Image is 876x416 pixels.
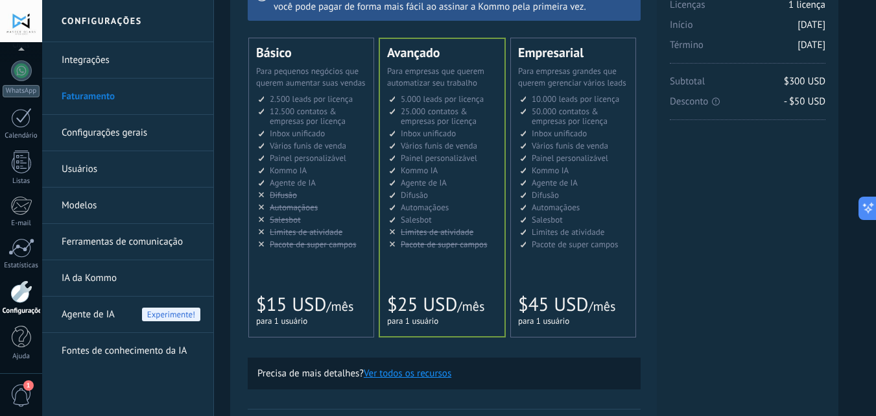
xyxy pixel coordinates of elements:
li: Usuários [42,151,213,188]
a: Agente de IA Experimente! [62,297,200,333]
span: para 1 usuário [518,315,569,326]
a: Usuários [62,151,200,188]
a: Fontes de conhecimento da IA [62,333,200,369]
span: [DATE] [798,19,825,31]
span: $15 USD [256,292,326,317]
span: Agente de IA [401,177,447,188]
div: WhatsApp [3,85,40,97]
span: Inbox unificado [401,128,456,139]
span: 1 [23,380,34,391]
div: Avançado [387,46,497,59]
span: Pacote de super campos [270,239,357,250]
span: Inbox unificado [270,128,325,139]
a: Modelos [62,188,200,224]
span: $25 USD [387,292,457,317]
span: Difusão [270,190,297,201]
span: Inbox unificado [532,128,587,139]
div: Calendário [3,132,40,140]
span: Painel personalizável [401,153,477,164]
li: Ferramentas de comunicação [42,224,213,260]
span: 25.000 contatos & empresas por licença [401,106,477,127]
li: Agente de IA [42,297,213,333]
span: Agente de IA [270,177,316,188]
div: E-mail [3,219,40,228]
span: Agente de IA [62,297,115,333]
span: Agente de IA [532,177,578,188]
span: Limites de atividade [401,226,473,238]
a: Ferramentas de comunicação [62,224,200,260]
li: IA da Kommo [42,260,213,297]
span: Término [670,39,825,59]
span: Vários funis de venda [270,140,346,151]
div: Estatísticas [3,262,40,270]
div: Ajuda [3,352,40,361]
span: Kommo IA [532,165,569,176]
div: Básico [256,46,366,59]
li: Integrações [42,42,213,79]
span: Salesbot [270,214,301,225]
span: - $50 USD [784,95,825,108]
span: Início [670,19,825,39]
span: Difusão [532,190,559,201]
a: Faturamento [62,79,200,115]
span: 5.000 leads por licença [401,93,484,104]
span: Automaçãoes [532,202,580,213]
span: Vários funis de venda [532,140,608,151]
span: Salesbot [532,214,563,225]
a: IA da Kommo [62,260,200,297]
span: Automaçãoes [401,202,449,213]
span: para 1 usuário [387,315,438,326]
p: Precisa de mais detalhes? [257,367,631,380]
a: Integrações [62,42,200,79]
span: Kommo IA [401,165,438,176]
span: Para empresas que querem automatizar seu trabalho [387,66,484,88]
span: Difusão [401,190,428,201]
span: [DATE] [798,39,825,51]
div: Configurações [3,307,40,315]
span: $300 USD [784,75,825,88]
span: 50.000 contatos & empresas por licença [532,106,608,127]
li: Modelos [42,188,213,224]
span: Experimente! [142,308,200,321]
div: Empresarial [518,46,628,59]
span: Salesbot [401,214,432,225]
span: Vários funis de venda [401,140,477,151]
span: 10.000 leads por licença [532,93,619,104]
span: Pacote de super campos [401,239,488,250]
span: para 1 usuário [256,315,307,326]
button: Ver todos os recursos [364,367,451,380]
span: $45 USD [518,292,588,317]
span: Para empresas grandes que querem gerenciar vários leads [518,66,626,88]
a: Configurações gerais [62,115,200,151]
span: Para pequenos negócios que querem aumentar suas vendas [256,66,366,88]
span: Automaçãoes [270,202,318,213]
span: 12.500 contatos & empresas por licença [270,106,346,127]
span: Subtotal [670,75,825,95]
span: Limites de atividade [270,226,342,238]
div: Listas [3,177,40,186]
li: Configurações gerais [42,115,213,151]
span: Pacote de super campos [532,239,619,250]
li: Fontes de conhecimento da IA [42,333,213,369]
li: Faturamento [42,79,213,115]
span: 2.500 leads por licença [270,93,353,104]
span: /mês [457,298,484,315]
span: /mês [326,298,353,315]
span: Kommo IA [270,165,307,176]
span: Desconto [670,95,825,108]
span: /mês [588,298,615,315]
span: Painel personalizável [270,153,346,164]
span: Painel personalizável [532,153,608,164]
span: Limites de atividade [532,226,604,238]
